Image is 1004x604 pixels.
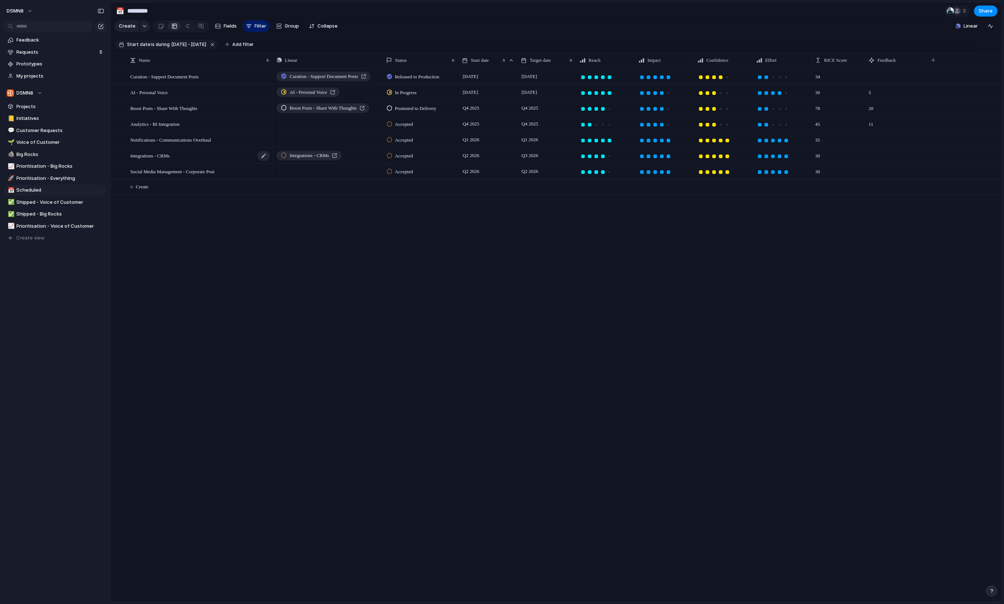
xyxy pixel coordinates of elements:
div: ✅ [8,210,13,218]
a: 💬Customer Requests [4,125,107,136]
span: Initiatives [17,115,104,122]
div: ✅Shipped - Voice of Customer [4,197,107,208]
a: Prototypes [4,58,107,70]
span: Social Media Management - Corporate Post [130,167,215,175]
a: 🚀Prioritisation - Everything [4,173,107,184]
span: AI - Personal Voice [290,89,327,96]
span: Reach [589,57,600,64]
span: Projects [17,103,104,110]
span: 78 [813,101,823,112]
span: Q4 2025 [461,104,481,113]
span: Feedback [878,57,896,64]
a: 🪨Big Rocks [4,149,107,160]
span: [DATE] [461,72,480,81]
button: 💬 [7,127,14,134]
a: 🌱Voice of Customer [4,137,107,148]
span: Shipped - Voice of Customer [17,199,104,206]
div: 📈 [8,222,13,230]
span: Q2 2026 [461,167,481,176]
span: Shipped - Big Rocks [17,210,104,218]
span: during [155,41,170,48]
span: Fields [224,22,237,30]
span: Start date [471,57,489,64]
span: Q4 2025 [520,120,540,128]
button: Collapse [306,20,341,32]
button: Group [272,20,303,32]
div: 📒 [8,114,13,123]
span: Big Rocks [17,151,104,158]
span: Prioritisation - Big Rocks [17,163,104,170]
span: Q4 2025 [520,104,540,113]
span: Collapse [318,22,338,30]
a: Curation - Support Document Posts [276,72,371,81]
div: 📅Scheduled [4,185,107,196]
span: Add filter [232,41,254,48]
div: 🚀 [8,174,13,182]
span: Q2 2026 [461,151,481,160]
span: Accepted [395,168,413,175]
span: Impact [648,57,661,64]
button: DSMN8 [4,88,107,99]
button: Filter [243,20,270,32]
span: Curation - Support Document Posts [130,72,199,81]
a: AI - Personal Voice [276,88,340,97]
span: Q1 2026 [520,135,540,144]
a: Projects [4,101,107,112]
span: Promoted to Delivery [395,105,437,112]
button: isduring [150,40,171,49]
button: Create view [4,232,107,244]
span: DSMN8 [7,7,24,15]
span: Accepted [395,136,413,144]
a: Integrations - CRMs [276,151,342,160]
a: Boost Posts - Share With Thoughts [276,103,369,113]
div: 📅 [8,186,13,195]
span: Boost Posts - Share With Thoughts [130,104,197,112]
button: 📈 [7,163,14,170]
span: Linear [964,22,978,30]
button: 🚀 [7,175,14,182]
span: Prioritisation - Voice of Customer [17,223,104,230]
span: Create view [17,234,45,242]
span: Start date [127,41,150,48]
span: Create [119,22,135,30]
span: 30 [813,85,823,96]
span: Confidence [707,57,729,64]
span: Group [285,22,299,30]
span: Q4 2025 [461,120,481,128]
span: 5 [866,85,874,96]
span: Status [395,57,407,64]
span: 20 [866,101,877,112]
span: [DATE] [461,88,480,97]
div: 🪨 [8,150,13,159]
button: 🌱 [7,139,14,146]
a: My projects [4,71,107,82]
span: AI - Personal Voice [130,88,168,96]
span: Name [139,57,150,64]
span: Target date [530,57,551,64]
span: [DATE] - [DATE] [172,41,206,48]
button: 📒 [7,115,14,122]
span: Q3 2026 [520,151,540,160]
button: DSMN8 [3,5,36,17]
button: ✅ [7,210,14,218]
span: 34 [813,69,823,81]
button: 📅 [7,186,14,194]
a: 📒Initiatives [4,113,107,124]
span: Boost Posts - Share With Thoughts [290,104,357,112]
span: Voice of Customer [17,139,104,146]
span: Q1 2026 [461,135,481,144]
span: Prioritisation - Everything [17,175,104,182]
span: My projects [17,72,104,80]
div: 💬 [8,126,13,135]
span: 5 [99,49,104,56]
div: 📈Prioritisation - Voice of Customer [4,221,107,232]
span: RICE Score [824,57,847,64]
span: Curation - Support Document Posts [290,73,358,80]
span: is [151,41,155,48]
span: Create [136,183,148,191]
div: 📅 [116,6,124,16]
span: Released to Production [395,73,440,81]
